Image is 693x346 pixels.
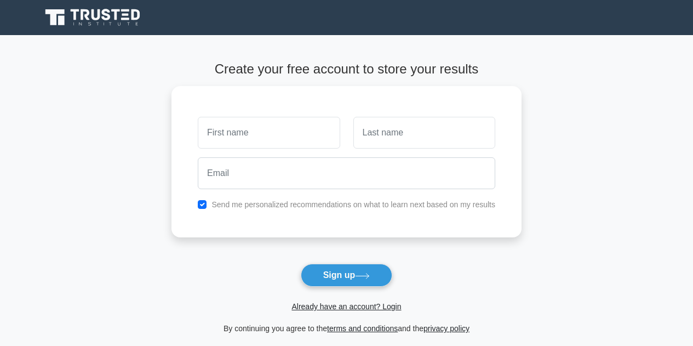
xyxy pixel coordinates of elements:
[165,322,528,335] div: By continuing you agree to the and the
[171,61,522,77] h4: Create your free account to store your results
[327,324,398,333] a: terms and conditions
[198,117,340,149] input: First name
[198,157,495,189] input: Email
[291,302,401,311] a: Already have an account? Login
[423,324,469,333] a: privacy policy
[301,264,393,287] button: Sign up
[211,200,495,209] label: Send me personalized recommendations on what to learn next based on my results
[353,117,495,149] input: Last name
